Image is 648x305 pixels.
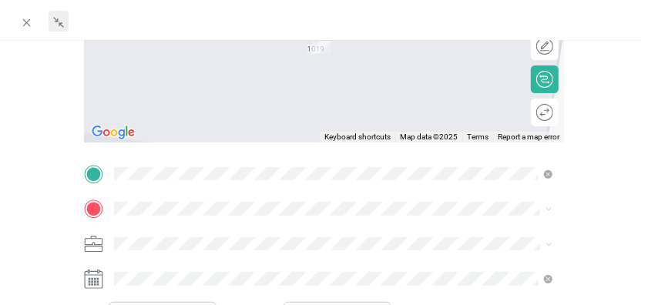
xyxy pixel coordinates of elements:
a: Terms (opens in new tab) [467,132,489,141]
span: Map data ©2025 [400,132,458,141]
img: Google [88,122,139,142]
a: Open this area in Google Maps (opens a new window) [88,122,139,142]
iframe: Everlance-gr Chat Button Frame [562,219,648,305]
a: Report a map error [498,132,559,141]
button: Keyboard shortcuts [324,132,391,142]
